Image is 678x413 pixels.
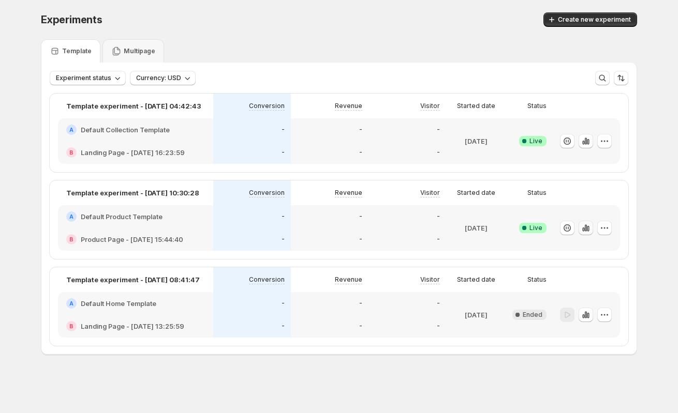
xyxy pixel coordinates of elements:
p: Status [527,189,547,197]
p: - [359,322,362,330]
p: - [437,212,440,221]
h2: A [69,127,73,133]
p: - [437,322,440,330]
p: [DATE] [465,223,488,233]
p: - [282,322,285,330]
button: Experiment status [50,71,126,85]
button: Sort the results [614,71,628,85]
p: Visitor [420,189,440,197]
h2: A [69,213,73,220]
p: Started date [457,102,495,110]
h2: Default Collection Template [81,125,170,135]
span: Create new experiment [558,16,631,24]
span: Experiments [41,13,102,26]
h2: A [69,300,73,307]
p: - [437,235,440,243]
p: Status [527,276,547,284]
h2: Default Product Template [81,211,163,222]
p: - [437,148,440,157]
p: - [282,299,285,308]
p: [DATE] [465,136,488,146]
p: Started date [457,276,495,284]
p: Revenue [335,276,362,284]
button: Create new experiment [543,12,637,27]
p: - [359,299,362,308]
button: Currency: USD [130,71,196,85]
h2: Landing Page - [DATE] 13:25:59 [81,321,184,331]
p: Conversion [249,189,285,197]
p: Template experiment - [DATE] 10:30:28 [66,188,199,198]
p: Visitor [420,276,440,284]
p: - [437,126,440,134]
p: - [282,235,285,243]
h2: Default Home Template [81,298,156,309]
p: Status [527,102,547,110]
h2: B [69,236,73,242]
p: - [282,126,285,134]
span: Live [529,224,542,232]
p: Conversion [249,276,285,284]
span: Live [529,137,542,145]
p: Template experiment - [DATE] 04:42:43 [66,101,201,111]
p: - [359,212,362,221]
p: [DATE] [465,310,488,320]
p: - [359,148,362,157]
span: Experiment status [56,74,111,82]
h2: Product Page - [DATE] 15:44:40 [81,234,183,244]
span: Currency: USD [136,74,181,82]
p: - [437,299,440,308]
p: Conversion [249,102,285,110]
p: - [282,212,285,221]
p: Started date [457,189,495,197]
h2: B [69,149,73,156]
p: Visitor [420,102,440,110]
p: - [359,235,362,243]
p: Revenue [335,189,362,197]
h2: Landing Page - [DATE] 16:23:59 [81,147,185,158]
p: - [359,126,362,134]
p: - [282,148,285,157]
p: Template [62,47,92,55]
h2: B [69,323,73,329]
p: Multipage [124,47,155,55]
span: Ended [523,311,542,319]
p: Revenue [335,102,362,110]
p: Template experiment - [DATE] 08:41:47 [66,274,200,285]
